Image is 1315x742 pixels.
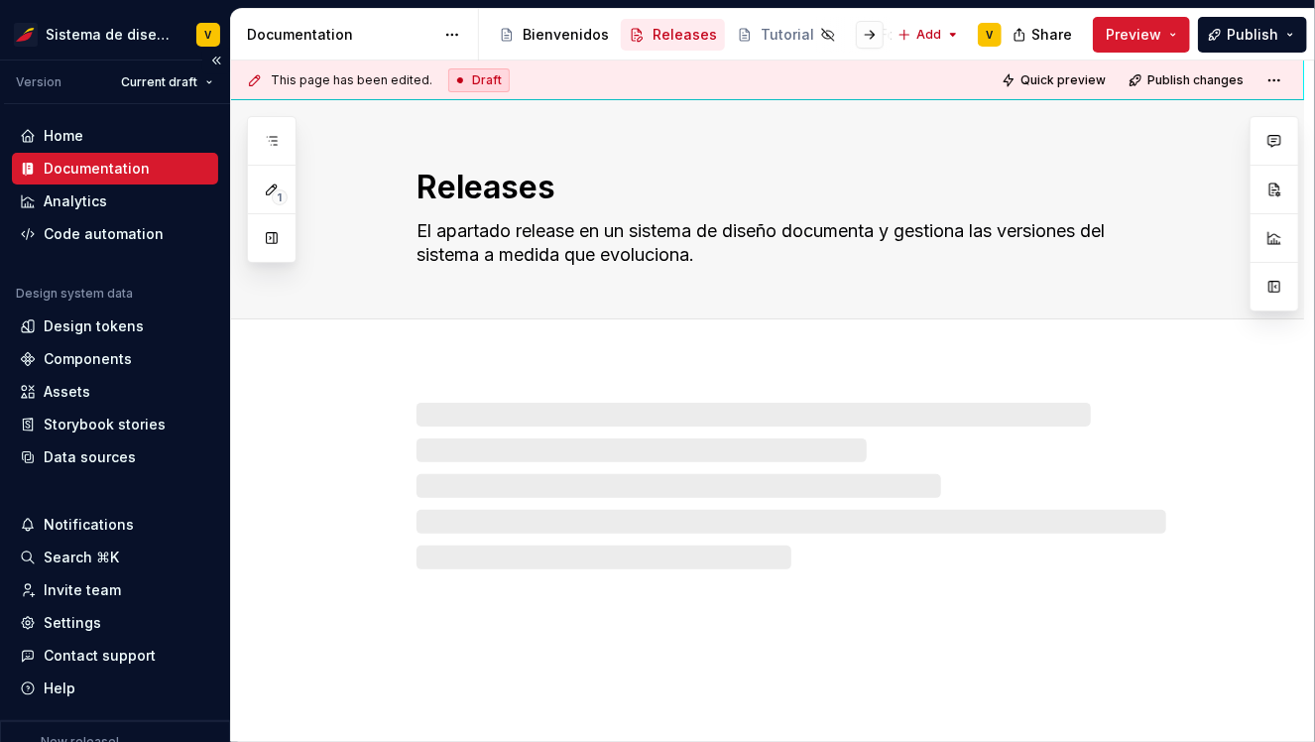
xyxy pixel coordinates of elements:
div: V [987,27,994,43]
div: Page tree [491,15,888,55]
button: Help [12,673,218,704]
div: Documentation [247,25,434,45]
button: Contact support [12,640,218,672]
span: Share [1031,25,1072,45]
a: Storybook stories [12,409,218,440]
a: Home [12,120,218,152]
a: Data sources [12,441,218,473]
div: Code automation [44,224,164,244]
button: Sistema de diseño IberiaV [4,13,226,56]
div: Design system data [16,286,133,302]
div: Search ⌘K [44,548,119,567]
a: Components [12,343,218,375]
button: Current draft [112,68,222,96]
span: Publish changes [1147,72,1244,88]
div: Settings [44,613,101,633]
a: Documentation [12,153,218,185]
a: Releases [621,19,725,51]
button: Publish [1198,17,1307,53]
div: Contact support [44,646,156,666]
span: Draft [472,72,502,88]
button: Collapse sidebar [202,47,230,74]
span: Preview [1106,25,1161,45]
div: Bienvenidos [523,25,609,45]
span: Current draft [121,74,197,90]
div: Invite team [44,580,121,600]
button: Search ⌘K [12,542,218,573]
a: Code automation [12,218,218,250]
button: Add [892,21,966,49]
div: Version [16,74,61,90]
textarea: El apartado release en un sistema de diseño documenta y gestiona las versiones del sistema a medi... [413,215,1162,271]
div: Storybook stories [44,415,166,434]
button: Publish changes [1123,66,1253,94]
a: Analytics [12,185,218,217]
a: Assets [12,376,218,408]
img: 55604660-494d-44a9-beb2-692398e9940a.png [14,23,38,47]
div: Assets [44,382,90,402]
a: Tutorial [729,19,844,51]
div: Components [44,349,132,369]
div: Home [44,126,83,146]
a: Settings [12,607,218,639]
div: Design tokens [44,316,144,336]
textarea: Releases [413,164,1162,211]
div: Analytics [44,191,107,211]
div: Releases [653,25,717,45]
button: Share [1003,17,1085,53]
button: Preview [1093,17,1190,53]
div: Documentation [44,159,150,179]
span: Publish [1227,25,1278,45]
div: Tutorial [761,25,814,45]
a: Invite team [12,574,218,606]
div: Sistema de diseño Iberia [46,25,173,45]
span: 1 [272,189,288,205]
button: Quick preview [996,66,1115,94]
span: Add [916,27,941,43]
div: Notifications [44,515,134,535]
span: This page has been edited. [271,72,432,88]
a: Design tokens [12,310,218,342]
div: Help [44,679,75,698]
div: Data sources [44,447,136,467]
span: Quick preview [1020,72,1106,88]
a: Bienvenidos [491,19,617,51]
button: Notifications [12,509,218,541]
div: V [205,27,212,43]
